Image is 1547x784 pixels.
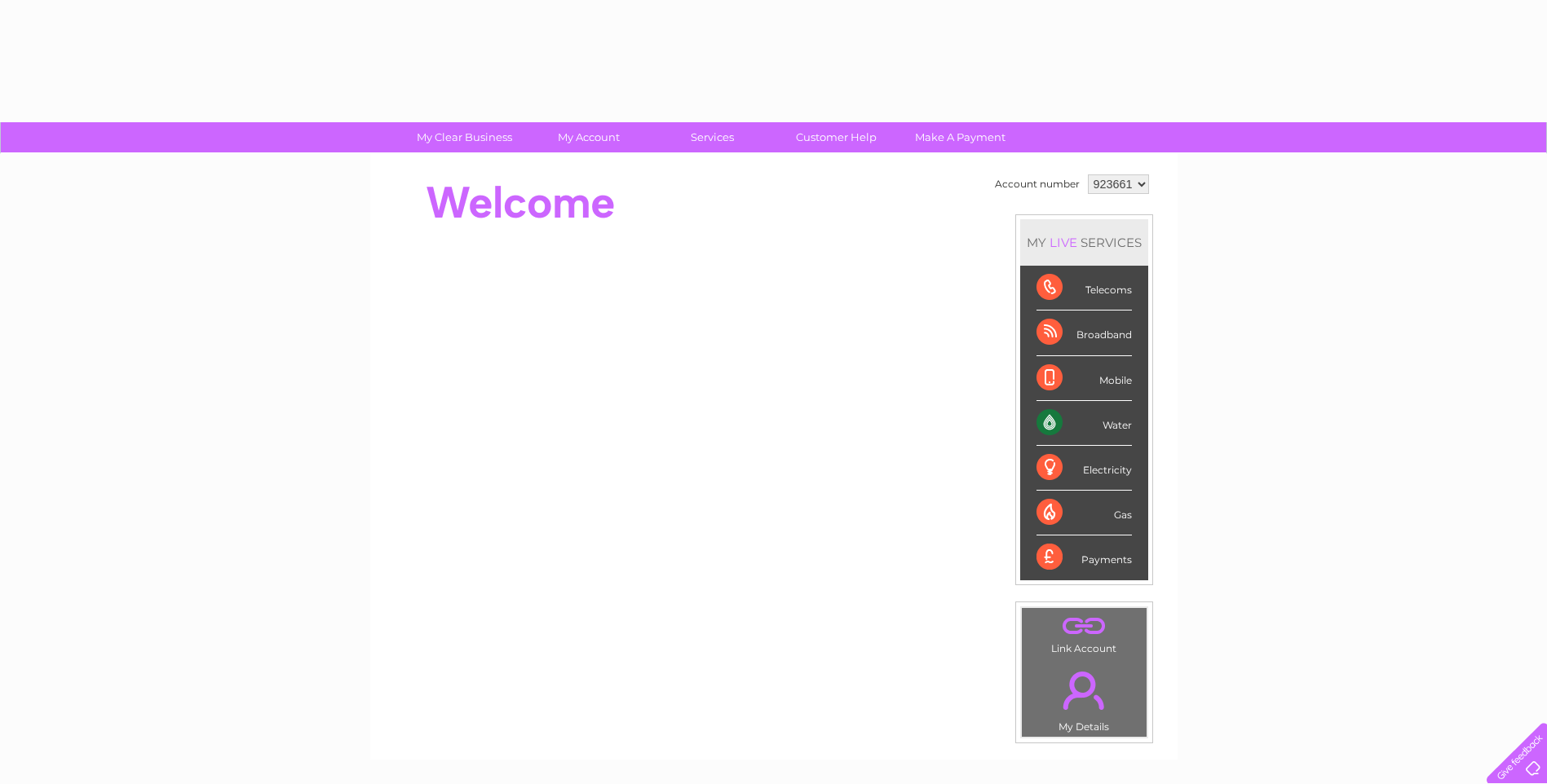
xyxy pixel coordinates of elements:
div: Telecoms [1036,266,1132,311]
div: Water [1036,401,1132,446]
a: . [1026,662,1143,719]
a: . [1026,612,1143,641]
div: Broadband [1036,311,1132,355]
div: Gas [1036,491,1132,535]
td: Link Account [1021,607,1147,658]
a: My Account [521,122,656,152]
div: LIVE [1046,235,1081,250]
div: Payments [1036,535,1132,579]
div: Electricity [1036,446,1132,491]
div: MY SERVICES [1020,219,1148,266]
td: Account number [991,170,1084,198]
td: My Details [1021,658,1147,738]
a: Services [645,122,780,152]
a: My Clear Business [397,122,532,152]
a: Make A Payment [893,122,1028,152]
div: Mobile [1036,356,1132,401]
a: Customer Help [769,122,904,152]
